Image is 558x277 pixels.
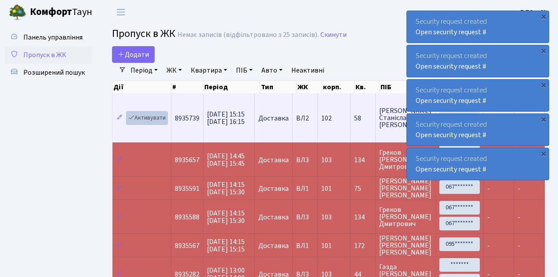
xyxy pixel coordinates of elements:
[30,5,72,19] b: Комфорт
[30,5,92,20] span: Таун
[112,46,155,63] a: Додати
[296,115,314,122] span: ВЛ2
[407,80,549,111] div: Security request created
[9,4,26,21] img: logo.png
[118,50,149,59] span: Додати
[207,151,245,168] span: [DATE] 14:45 [DATE] 15:45
[175,241,199,251] span: 8935567
[297,81,322,93] th: ЖК
[487,241,490,251] span: -
[207,208,245,226] span: [DATE] 14:15 [DATE] 15:30
[207,237,245,254] span: [DATE] 14:15 [DATE] 15:15
[288,63,328,78] a: Неактивні
[321,155,332,165] span: 103
[296,157,314,164] span: ВЛ3
[379,149,432,170] span: Греков [PERSON_NAME] Дмитрович
[4,46,92,64] a: Пропуск в ЖК
[321,241,332,251] span: 101
[112,81,171,93] th: Дії
[416,62,486,71] a: Open security request #
[416,130,486,140] a: Open security request #
[407,45,549,77] div: Security request created
[207,109,245,127] span: [DATE] 15:15 [DATE] 16:15
[258,63,286,78] a: Авто
[407,114,549,146] div: Security request created
[520,7,547,17] b: ВЛ2 -. К.
[379,107,432,128] span: [PERSON_NAME] Станіслав [PERSON_NAME]
[23,33,83,42] span: Панель управління
[296,185,314,192] span: ВЛ1
[518,212,520,222] span: -
[518,184,520,193] span: -
[258,214,289,221] span: Доставка
[260,81,297,93] th: Тип
[355,81,380,93] th: Кв.
[379,235,432,256] span: [PERSON_NAME] [PERSON_NAME] [PERSON_NAME]
[110,5,132,19] button: Переключити навігацію
[187,63,231,78] a: Квартира
[296,214,314,221] span: ВЛ3
[321,184,332,193] span: 101
[4,29,92,46] a: Панель управління
[539,115,548,124] div: ×
[127,63,161,78] a: Період
[354,185,372,192] span: 75
[539,149,548,158] div: ×
[23,68,85,77] span: Розширений пошук
[296,242,314,249] span: ВЛ1
[163,63,185,78] a: ЖК
[232,63,256,78] a: ПІБ
[379,178,432,199] span: [PERSON_NAME] [PERSON_NAME] [PERSON_NAME]
[258,185,289,192] span: Доставка
[407,11,549,43] div: Security request created
[539,80,548,89] div: ×
[175,184,199,193] span: 8935591
[354,214,372,221] span: 134
[175,113,199,123] span: 8935739
[379,206,432,227] span: Греков [PERSON_NAME] Дмитрович
[518,241,520,251] span: -
[178,31,319,39] div: Немає записів (відфільтровано з 25 записів).
[207,180,245,197] span: [DATE] 14:15 [DATE] 15:30
[321,113,332,123] span: 102
[126,111,168,125] a: Активувати
[203,81,260,93] th: Період
[416,96,486,106] a: Open security request #
[487,212,490,222] span: -
[4,64,92,81] a: Розширений пошук
[258,115,289,122] span: Доставка
[320,31,347,39] a: Скинути
[354,115,372,122] span: 58
[354,157,372,164] span: 134
[539,12,548,21] div: ×
[171,81,203,93] th: #
[520,7,547,18] a: ВЛ2 -. К.
[380,81,440,93] th: ПІБ
[23,50,66,60] span: Пропуск в ЖК
[487,184,490,193] span: -
[258,242,289,249] span: Доставка
[416,164,486,174] a: Open security request #
[416,27,486,37] a: Open security request #
[354,242,372,249] span: 172
[175,212,199,222] span: 8935588
[539,46,548,55] div: ×
[407,148,549,180] div: Security request created
[322,81,355,93] th: корп.
[112,26,175,41] span: Пропуск в ЖК
[321,212,332,222] span: 103
[175,155,199,165] span: 8935657
[258,157,289,164] span: Доставка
